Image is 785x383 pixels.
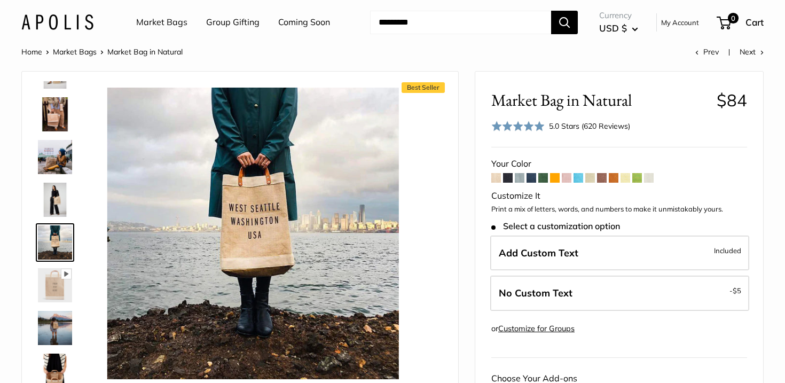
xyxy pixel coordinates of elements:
span: Included [714,244,741,257]
img: Market Bag in Natural [38,225,72,260]
span: Add Custom Text [499,247,578,259]
span: 0 [728,13,739,24]
a: Coming Soon [278,14,330,30]
span: $5 [733,286,741,295]
div: Customize It [491,188,747,204]
a: Customize for Groups [498,324,575,333]
img: Market Bag in Natural [38,311,72,345]
button: Search [551,11,578,34]
img: Market Bag in Natural [107,88,399,379]
p: Print a mix of letters, words, and numbers to make it unmistakably yours. [491,204,747,215]
span: Currency [599,8,638,23]
a: Market Bags [53,47,97,57]
img: Market Bag in Natural [38,183,72,217]
span: Cart [745,17,764,28]
a: Market Bag in Natural [36,309,74,347]
a: My Account [661,16,699,29]
a: Market Bag in Natural [36,223,74,262]
span: - [729,284,741,297]
img: Market Bag in Natural [38,140,72,174]
div: 5.0 Stars (620 Reviews) [491,119,630,134]
button: USD $ [599,20,638,37]
div: or [491,322,575,336]
label: Leave Blank [490,276,749,311]
a: Market Bag in Natural [36,95,74,134]
a: Group Gifting [206,14,260,30]
div: Your Color [491,156,747,172]
a: Market Bag in Natural [36,266,74,304]
span: Market Bag in Natural [491,90,709,110]
a: Market Bags [136,14,187,30]
span: No Custom Text [499,287,572,299]
span: Market Bag in Natural [107,47,183,57]
img: Market Bag in Natural [38,268,72,302]
span: $84 [717,90,747,111]
a: Prev [695,47,719,57]
span: Best Seller [402,82,445,93]
a: Market Bag in Natural [36,181,74,219]
input: Search... [370,11,551,34]
a: Home [21,47,42,57]
a: 0 Cart [718,14,764,31]
label: Add Custom Text [490,236,749,271]
a: Market Bag in Natural [36,138,74,176]
nav: Breadcrumb [21,45,183,59]
span: Select a customization option [491,221,620,231]
div: 5.0 Stars (620 Reviews) [549,120,630,132]
img: Apolis [21,14,93,30]
img: Market Bag in Natural [38,97,72,131]
a: Next [740,47,764,57]
span: USD $ [599,22,627,34]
